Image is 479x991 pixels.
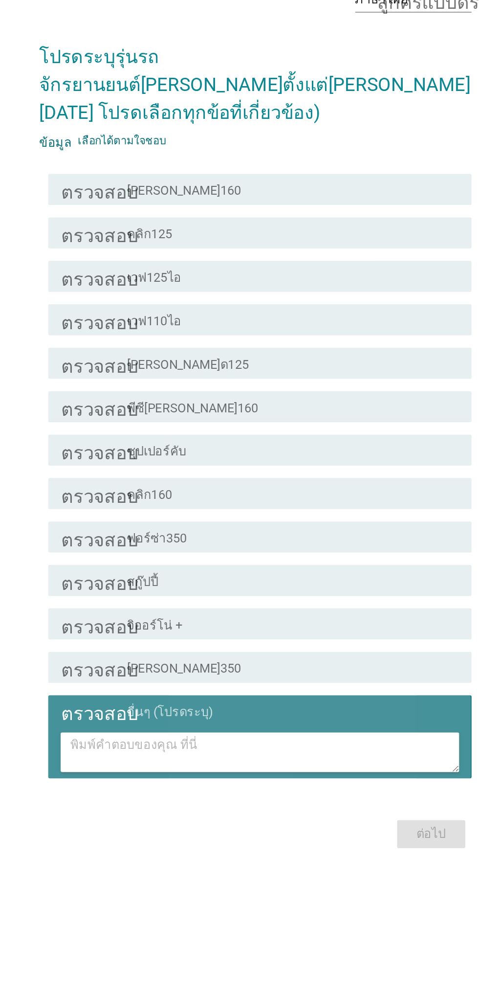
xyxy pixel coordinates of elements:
font: เลือกได้ตามใจชอบ [128,319,183,327]
font: ตรวจสอบ [117,540,166,552]
font: เวฟ110ไอ [159,432,193,442]
font: [PERSON_NAME]350 [159,652,231,661]
font: ตรวจสอบ [117,430,166,442]
font: ซุปเปอร์คับ [159,515,196,524]
font: โปรดระบุรุ่นรถจักรยานยนต์[PERSON_NAME]ตั้งแต่[PERSON_NAME][DATE] โปรดเลือกทุกข้อที่เกี่ยวข้อง) [103,264,375,313]
font: ลูกศรแบบดรอปดาวน์ [316,228,423,240]
font: ภาษาไทย [303,229,336,239]
font: ตรวจสอบ [117,595,166,607]
font: เวฟ125ไอ [159,405,193,414]
font: พีซี[PERSON_NAME]160 [159,487,241,496]
font: ตรวจสอบ [117,567,166,579]
font: ตรวจสอบ [117,513,166,524]
font: ตรวจสอบ [117,650,166,661]
font: [PERSON_NAME]160 [159,350,231,360]
font: ตรวจสอบ [117,376,166,387]
font: ตรวจสอบ [117,348,166,360]
font: ตรวจสอบ [117,622,166,634]
font: ข้อมูล [103,319,124,327]
font: ตรวจสอบ [117,677,166,689]
font: ฟอร์ซ่า350 [159,569,196,579]
font: ตรวจสอบ [117,458,166,470]
font: อื่นๆ (โปรดระบุ) [159,679,213,688]
font: คลิก160 [159,542,187,551]
font: [PERSON_NAME]ด125 [159,460,236,469]
font: จิออร์โน่ + [159,624,194,633]
font: ตรวจสอบ [117,403,166,415]
font: คลิก125 [159,378,187,387]
font: ตรวจสอบ [117,485,166,497]
font: สกู๊ปปี้ [159,597,178,606]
